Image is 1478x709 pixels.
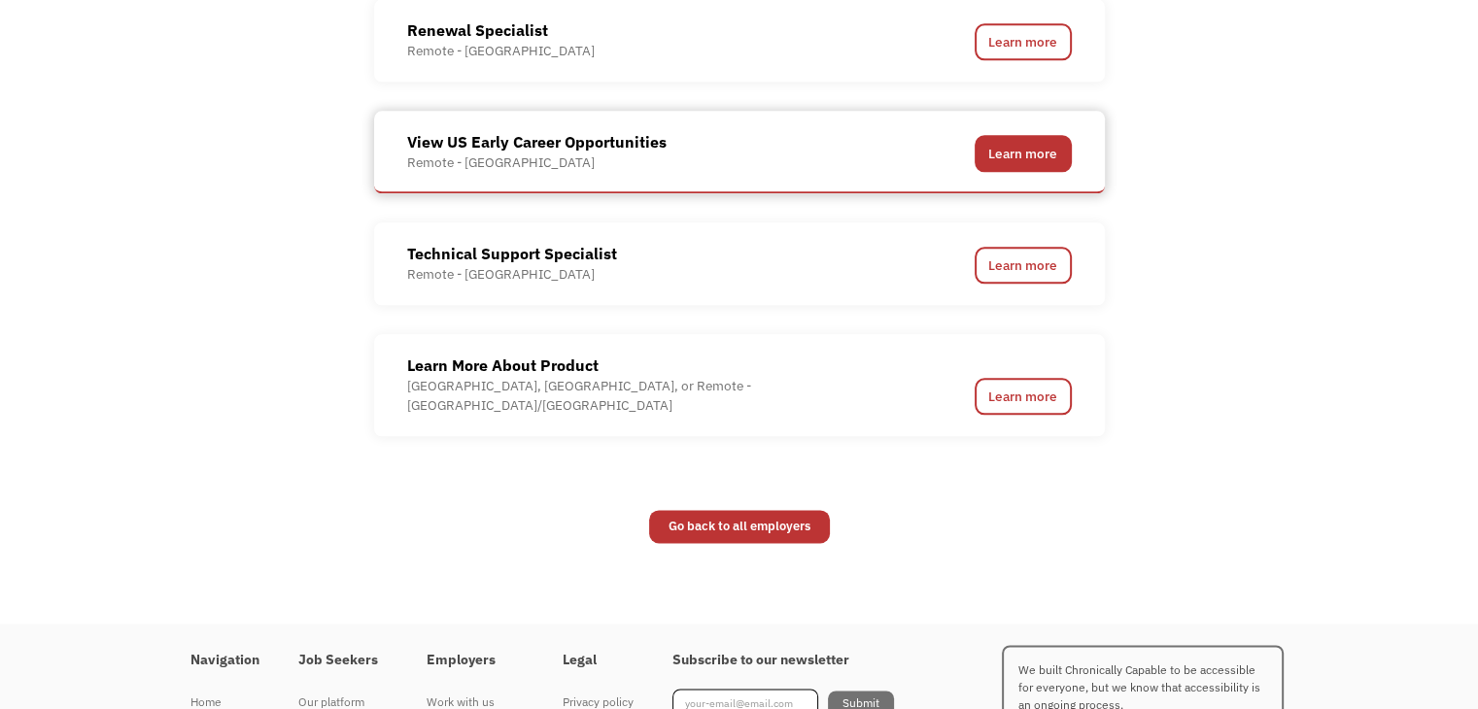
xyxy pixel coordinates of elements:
div: [GEOGRAPHIC_DATA], [GEOGRAPHIC_DATA], or Remote - [GEOGRAPHIC_DATA]/[GEOGRAPHIC_DATA] [407,377,924,414]
div: Remote - [GEOGRAPHIC_DATA] [407,265,617,284]
div: Remote - [GEOGRAPHIC_DATA] [407,42,595,60]
div: Learn More About Product [407,354,924,377]
a: Learn more [975,378,1072,415]
h4: Employers [427,652,524,669]
div: Technical Support Specialist [407,242,617,265]
div: View US Early Career Opportunities [407,130,667,153]
h4: Navigation [190,652,259,669]
div: Remote - [GEOGRAPHIC_DATA] [407,153,667,172]
h4: Job Seekers [298,652,388,669]
a: Go back to all employers [649,510,830,543]
h4: Legal [563,652,634,669]
div: Renewal Specialist [407,18,595,42]
a: Learn more [975,23,1072,60]
h4: Subscribe to our newsletter [672,652,894,669]
a: Learn more [975,247,1072,284]
a: Learn more [975,135,1072,172]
